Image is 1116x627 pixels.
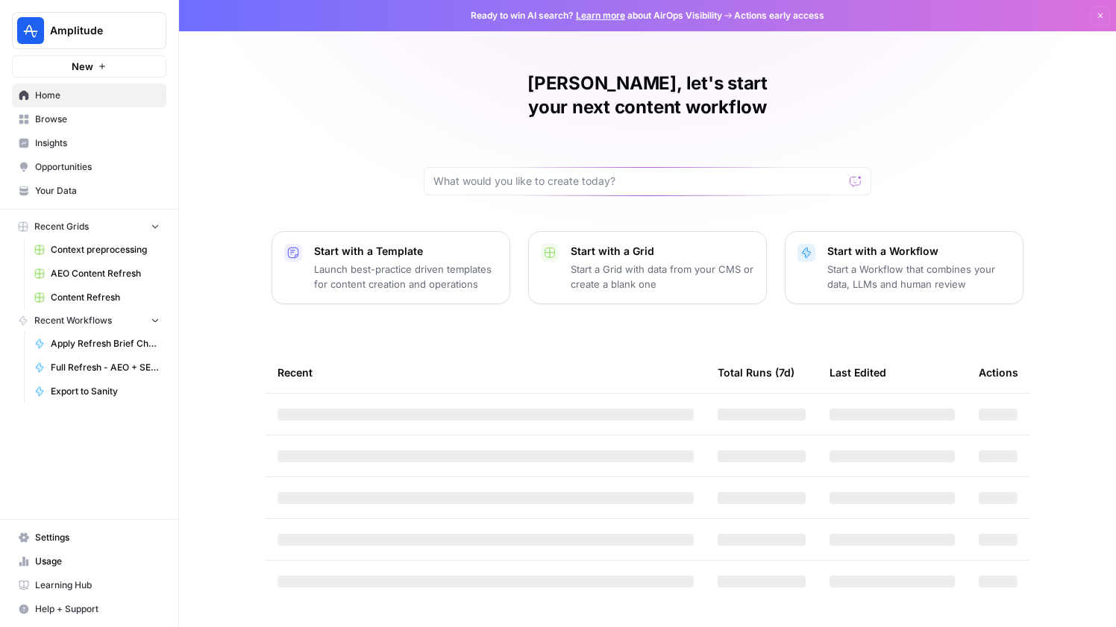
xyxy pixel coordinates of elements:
span: Insights [35,136,160,150]
a: Export to Sanity [28,379,166,403]
div: Actions [979,352,1018,393]
span: Recent Workflows [34,314,112,327]
a: Usage [12,549,166,573]
a: Insights [12,131,166,155]
span: Home [35,89,160,102]
a: Context preprocessing [28,238,166,262]
button: Help + Support [12,597,166,621]
span: Learning Hub [35,579,160,592]
span: Usage [35,555,160,568]
a: Settings [12,526,166,549]
span: Browse [35,113,160,126]
input: What would you like to create today? [433,174,844,189]
div: Total Runs (7d) [718,352,794,393]
p: Start a Grid with data from your CMS or create a blank one [571,262,754,292]
span: AEO Content Refresh [51,267,160,280]
img: Amplitude Logo [17,17,44,44]
span: Recent Grids [34,220,89,233]
p: Start with a Template [314,244,498,259]
a: Full Refresh - AEO + SERP Briefs - EXPLORE [28,356,166,379]
a: Content Refresh [28,286,166,309]
a: Home [12,84,166,107]
a: Opportunities [12,155,166,179]
a: Apply Refresh Brief Changes [28,332,166,356]
h1: [PERSON_NAME], let's start your next content workflow [424,72,871,119]
button: Start with a TemplateLaunch best-practice driven templates for content creation and operations [272,231,510,304]
span: Your Data [35,184,160,198]
span: Settings [35,531,160,544]
button: Workspace: Amplitude [12,12,166,49]
button: Start with a GridStart a Grid with data from your CMS or create a blank one [528,231,767,304]
p: Start with a Workflow [827,244,1011,259]
span: Context preprocessing [51,243,160,256]
span: Ready to win AI search? about AirOps Visibility [471,9,722,22]
span: New [72,59,93,74]
button: New [12,55,166,78]
a: Your Data [12,179,166,203]
span: Apply Refresh Brief Changes [51,337,160,350]
button: Recent Workflows [12,309,166,332]
a: Browse [12,107,166,131]
p: Launch best-practice driven templates for content creation and operations [314,262,498,292]
a: Learn more [576,10,625,21]
span: Full Refresh - AEO + SERP Briefs - EXPLORE [51,361,160,374]
div: Last Edited [830,352,886,393]
div: Recent [278,352,694,393]
p: Start with a Grid [571,244,754,259]
button: Recent Grids [12,215,166,238]
a: AEO Content Refresh [28,262,166,286]
p: Start a Workflow that combines your data, LLMs and human review [827,262,1011,292]
span: Content Refresh [51,291,160,304]
a: Learning Hub [12,573,166,597]
span: Actions early access [734,9,824,22]
span: Help + Support [35,602,160,616]
span: Amplitude [50,23,140,38]
span: Opportunities [35,160,160,174]
span: Export to Sanity [51,385,160,398]
button: Start with a WorkflowStart a Workflow that combines your data, LLMs and human review [785,231,1023,304]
